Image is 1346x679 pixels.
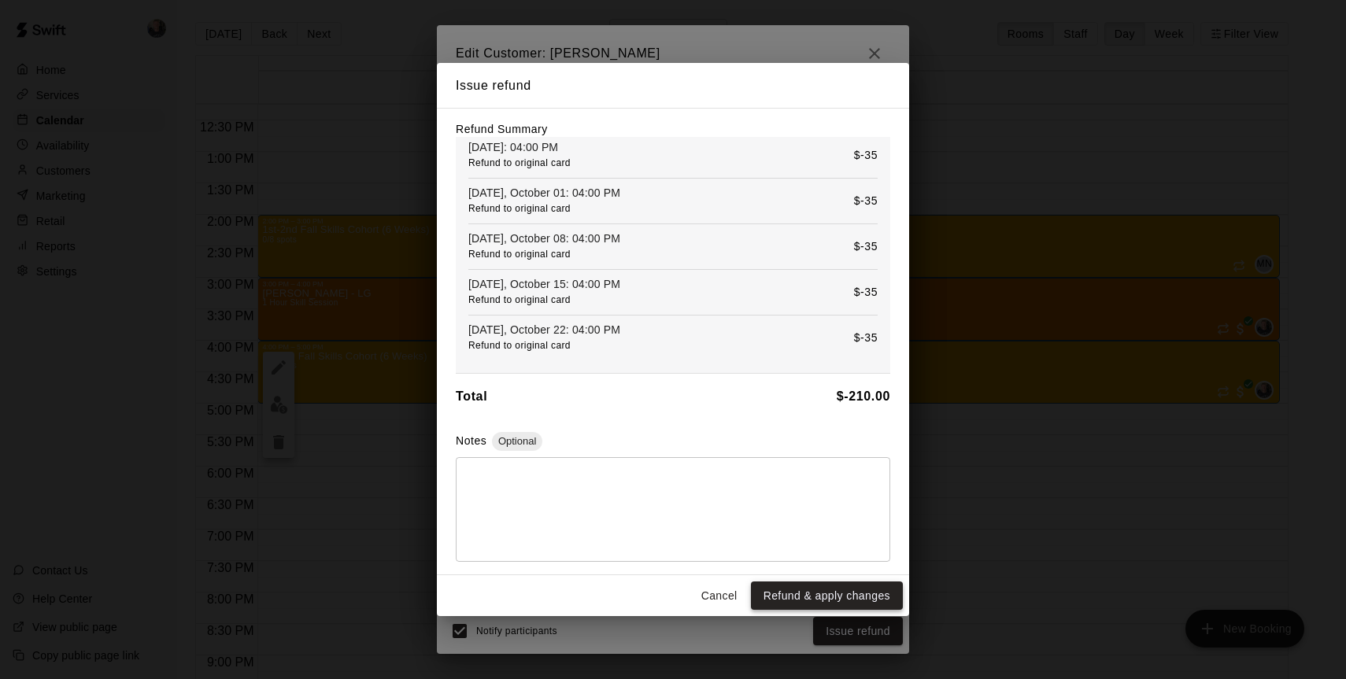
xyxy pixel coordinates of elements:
[854,238,878,255] p: $-35
[854,193,878,209] p: $-35
[468,249,571,260] span: Refund to original card
[468,340,571,351] span: Refund to original card
[468,157,571,168] span: Refund to original card
[468,139,565,155] p: [DATE]: 04:00 PM
[854,330,878,346] p: $-35
[468,185,620,201] p: [DATE], October 01: 04:00 PM
[492,435,542,447] span: Optional
[854,284,878,301] p: $-35
[854,147,878,164] p: $-35
[468,276,620,292] p: [DATE], October 15: 04:00 PM
[437,63,909,109] h2: Issue refund
[694,581,745,611] button: Cancel
[468,294,571,305] span: Refund to original card
[837,386,890,407] h6: $ -210.00
[751,581,903,611] button: Refund & apply changes
[456,386,487,407] h6: Total
[456,123,548,135] label: Refund Summary
[468,322,620,338] p: [DATE], October 22: 04:00 PM
[468,203,571,214] span: Refund to original card
[456,434,486,447] label: Notes
[468,231,620,246] p: [DATE], October 08: 04:00 PM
